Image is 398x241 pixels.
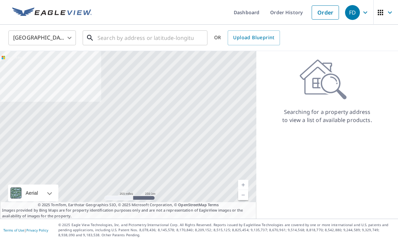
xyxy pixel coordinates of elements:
div: OR [214,30,280,45]
a: Terms of Use [3,228,24,233]
a: Upload Blueprint [228,30,280,45]
a: Order [312,5,339,20]
p: | [3,228,48,232]
div: FD [345,5,360,20]
img: EV Logo [12,7,92,18]
a: Current Level 5, Zoom In [238,180,248,190]
a: Terms [208,202,219,207]
a: Current Level 5, Zoom Out [238,190,248,200]
div: Aerial [24,185,40,201]
span: © 2025 TomTom, Earthstar Geographics SIO, © 2025 Microsoft Corporation, © [38,202,219,208]
span: Upload Blueprint [233,33,274,42]
input: Search by address or latitude-longitude [97,28,194,47]
p: Searching for a property address to view a list of available products. [282,108,372,124]
div: [GEOGRAPHIC_DATA] [8,28,76,47]
div: Aerial [8,185,58,201]
p: © 2025 Eagle View Technologies, Inc. and Pictometry International Corp. All Rights Reserved. Repo... [58,222,395,238]
a: OpenStreetMap [178,202,206,207]
a: Privacy Policy [26,228,48,233]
